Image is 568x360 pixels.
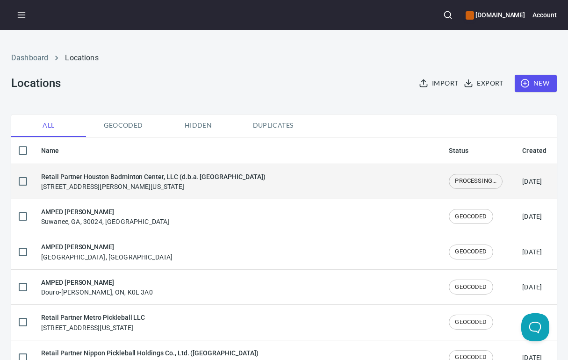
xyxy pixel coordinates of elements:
th: Name [34,137,441,164]
button: Export [462,75,507,92]
nav: breadcrumb [11,52,557,64]
div: Manage your apps [466,5,525,25]
div: [DATE] [522,212,542,221]
h6: Account [532,10,557,20]
h6: [DOMAIN_NAME] [466,10,525,20]
span: Duplicates [241,120,305,131]
a: Dashboard [11,53,48,62]
div: [STREET_ADDRESS][US_STATE] [41,312,145,332]
a: Locations [65,53,98,62]
h3: Locations [11,77,60,90]
button: color-CE600E [466,11,474,20]
span: GEOCODED [449,318,492,327]
h6: AMPED [PERSON_NAME] [41,242,173,252]
h6: Retail Partner Metro Pickleball LLC [41,312,145,323]
span: Hidden [166,120,230,131]
span: GEOCODED [449,283,492,292]
iframe: Help Scout Beacon - Open [521,313,549,341]
button: New [515,75,557,92]
h6: AMPED [PERSON_NAME] [41,277,153,288]
span: New [522,78,549,89]
th: Status [441,137,515,164]
button: Account [532,5,557,25]
div: [STREET_ADDRESS][PERSON_NAME][US_STATE] [41,172,265,191]
span: Geocoded [92,120,155,131]
div: [DATE] [522,282,542,292]
h6: Retail Partner Houston Badminton Center, LLC (d.b.a. [GEOGRAPHIC_DATA]) [41,172,265,182]
span: PROCESSING... [449,177,502,186]
span: GEOCODED [449,212,492,221]
span: Import [421,78,458,89]
span: GEOCODED [449,247,492,256]
div: [DATE] [522,247,542,257]
span: Export [466,78,503,89]
div: [DATE] [522,177,542,186]
div: Douro-[PERSON_NAME], ON, K0L 3A0 [41,277,153,297]
h6: AMPED [PERSON_NAME] [41,207,170,217]
div: [GEOGRAPHIC_DATA], [GEOGRAPHIC_DATA] [41,242,173,261]
button: Import [417,75,462,92]
th: Created [515,137,557,164]
h6: Retail Partner Nippon Pickleball Holdings Co., Ltd. ([GEOGRAPHIC_DATA]) [41,348,258,358]
span: All [17,120,80,131]
button: Search [438,5,458,25]
div: Suwanee, GA, 30024, [GEOGRAPHIC_DATA] [41,207,170,226]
